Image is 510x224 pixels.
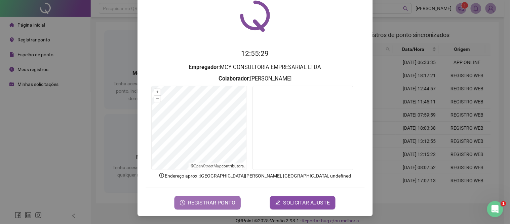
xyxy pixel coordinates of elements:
[180,200,185,205] span: clock-circle
[487,201,503,217] iframe: Intercom live chat
[283,199,330,207] span: SOLICITAR AJUSTE
[241,50,269,58] time: 12:55:29
[191,164,245,168] li: © contributors.
[154,89,161,95] button: +
[240,0,270,32] img: QRPoint
[270,196,336,210] button: editSOLICITAR AJUSTE
[275,200,281,205] span: edit
[189,64,219,70] strong: Empregador
[219,75,249,82] strong: Colaborador
[188,199,235,207] span: REGISTRAR PONTO
[194,164,222,168] a: OpenStreetMap
[146,63,365,72] h3: : MCY CONSULTORIA EMPRESARIAL LTDA
[174,196,241,210] button: REGISTRAR PONTO
[501,201,506,206] span: 1
[154,96,161,102] button: –
[146,74,365,83] h3: : [PERSON_NAME]
[159,172,165,179] span: info-circle
[146,172,365,180] p: Endereço aprox. : [GEOGRAPHIC_DATA][PERSON_NAME], [GEOGRAPHIC_DATA], undefined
